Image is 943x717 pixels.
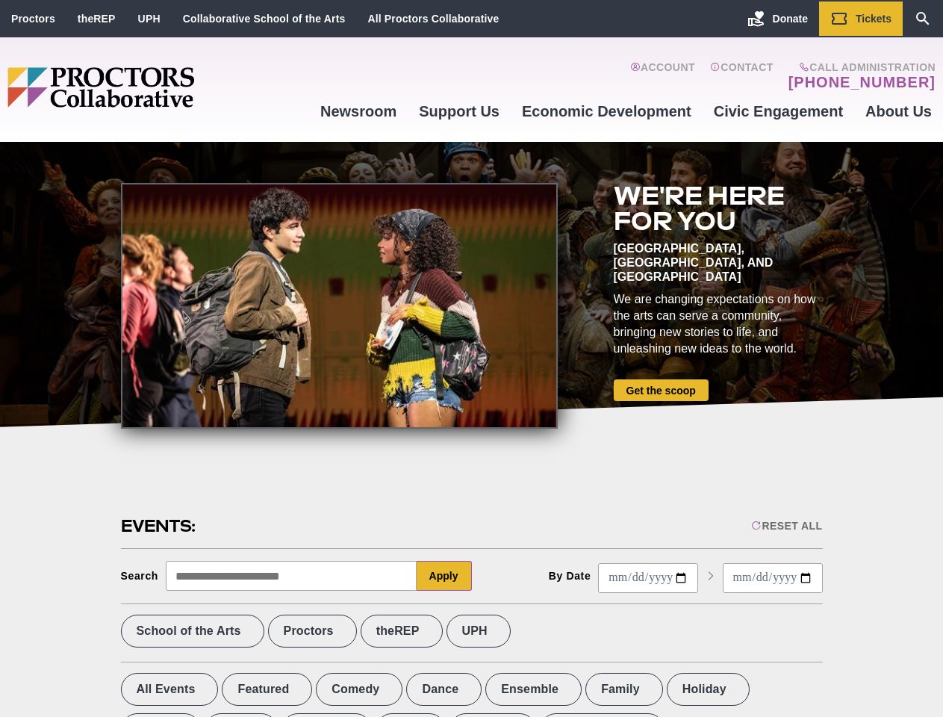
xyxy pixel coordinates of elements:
a: Newsroom [309,91,408,131]
label: All Events [121,673,219,706]
a: [PHONE_NUMBER] [788,73,936,91]
span: Donate [773,13,808,25]
label: theREP [361,615,443,648]
label: Proctors [268,615,357,648]
h2: We're here for you [614,183,823,234]
label: Family [585,673,663,706]
span: Tickets [856,13,891,25]
h2: Events: [121,515,198,538]
a: All Proctors Collaborative [367,13,499,25]
a: Get the scoop [614,379,709,401]
a: Proctors [11,13,55,25]
label: Featured [222,673,312,706]
a: UPH [138,13,161,25]
button: Apply [417,561,472,591]
label: Ensemble [485,673,582,706]
a: theREP [78,13,116,25]
div: [GEOGRAPHIC_DATA], [GEOGRAPHIC_DATA], and [GEOGRAPHIC_DATA] [614,241,823,284]
label: Dance [406,673,482,706]
a: Search [903,1,943,36]
div: Reset All [751,520,822,532]
a: Donate [736,1,819,36]
label: UPH [446,615,511,648]
label: Comedy [316,673,402,706]
a: Account [630,61,695,91]
a: Tickets [819,1,903,36]
div: We are changing expectations on how the arts can serve a community, bringing new stories to life,... [614,291,823,357]
div: By Date [549,570,591,582]
a: Collaborative School of the Arts [183,13,346,25]
img: Proctors logo [7,67,309,108]
a: About Us [854,91,943,131]
a: Economic Development [511,91,703,131]
a: Contact [710,61,774,91]
label: Holiday [667,673,750,706]
label: School of the Arts [121,615,264,648]
span: Call Administration [784,61,936,73]
a: Support Us [408,91,511,131]
div: Search [121,570,159,582]
a: Civic Engagement [703,91,854,131]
